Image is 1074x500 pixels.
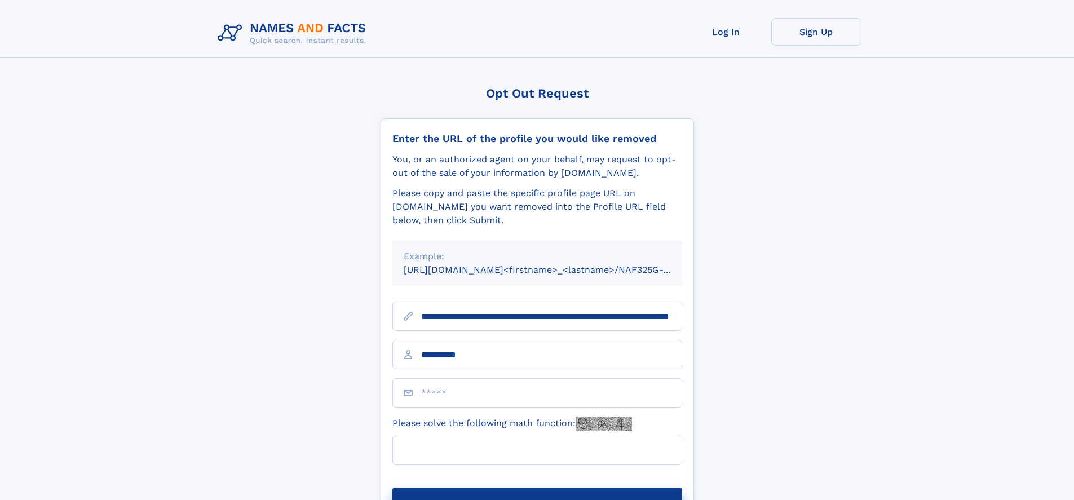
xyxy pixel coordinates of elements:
label: Please solve the following math function: [392,417,632,431]
div: Enter the URL of the profile you would like removed [392,132,682,145]
small: [URL][DOMAIN_NAME]<firstname>_<lastname>/NAF325G-xxxxxxxx [404,264,704,275]
a: Sign Up [771,18,861,46]
div: Opt Out Request [381,86,694,100]
img: Logo Names and Facts [213,18,375,48]
div: You, or an authorized agent on your behalf, may request to opt-out of the sale of your informatio... [392,153,682,180]
div: Example: [404,250,671,263]
a: Log In [681,18,771,46]
div: Please copy and paste the specific profile page URL on [DOMAIN_NAME] you want removed into the Pr... [392,187,682,227]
